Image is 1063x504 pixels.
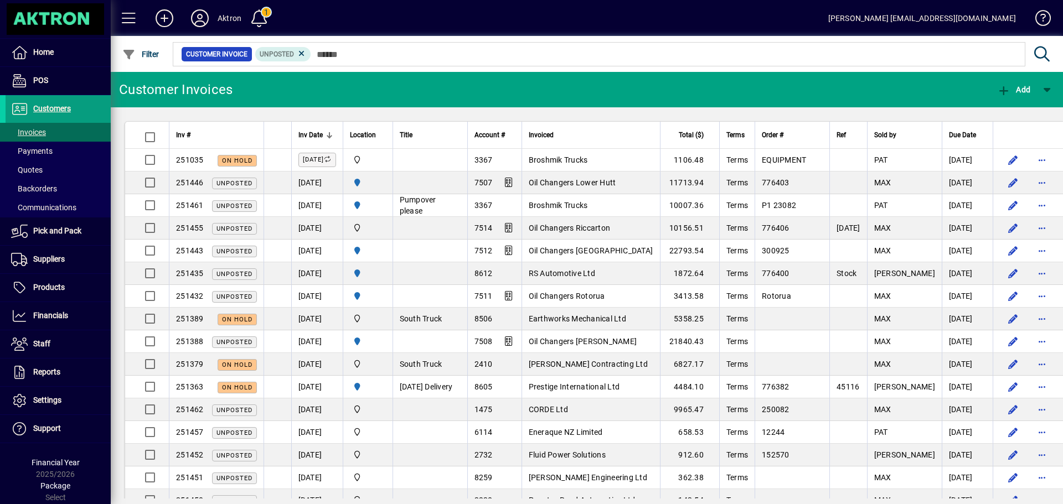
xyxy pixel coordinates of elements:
[176,337,204,346] span: 251388
[291,308,343,330] td: [DATE]
[33,48,54,56] span: Home
[762,246,789,255] span: 300925
[474,337,493,346] span: 7508
[33,367,60,376] span: Reports
[1033,378,1051,396] button: More options
[400,129,461,141] div: Title
[291,262,343,285] td: [DATE]
[222,361,252,368] span: On hold
[6,179,111,198] a: Backorders
[762,224,789,232] span: 776406
[1033,219,1051,237] button: More options
[298,129,336,141] div: Inv Date
[176,201,204,210] span: 251461
[6,330,111,358] a: Staff
[726,428,748,437] span: Terms
[667,129,714,141] div: Total ($)
[176,224,204,232] span: 251455
[529,155,588,164] span: Broshmik Trucks
[216,452,252,459] span: Unposted
[762,178,789,187] span: 776403
[218,9,241,27] div: Aktron
[1033,446,1051,464] button: More options
[216,248,252,255] span: Unposted
[942,217,993,240] td: [DATE]
[291,444,343,466] td: [DATE]
[1004,242,1022,259] button: Edit
[33,254,65,263] span: Suppliers
[176,155,204,164] span: 251035
[474,129,505,141] span: Account #
[255,47,311,61] mat-chip: Customer Invoice Status: Unposted
[660,194,719,217] td: 10007.36
[11,203,76,212] span: Communications
[350,358,386,370] span: Central
[474,155,493,164] span: 3367
[874,224,891,232] span: MAX
[997,85,1030,94] span: Add
[726,129,745,141] span: Terms
[726,450,748,459] span: Terms
[942,376,993,398] td: [DATE]
[726,292,748,300] span: Terms
[660,149,719,172] td: 1106.48
[942,444,993,466] td: [DATE]
[176,178,204,187] span: 251446
[176,405,204,414] span: 251462
[1033,287,1051,305] button: More options
[1033,264,1051,282] button: More options
[762,129,783,141] span: Order #
[216,293,252,300] span: Unposted
[837,269,856,278] span: Stock
[350,313,386,325] span: Central
[726,405,748,414] span: Terms
[1004,332,1022,350] button: Edit
[1033,151,1051,169] button: More options
[762,155,806,164] span: EQUIPMENT
[298,129,323,141] span: Inv Date
[216,339,252,346] span: Unposted
[874,382,935,391] span: [PERSON_NAME]
[291,398,343,421] td: [DATE]
[679,129,704,141] span: Total ($)
[1004,287,1022,305] button: Edit
[350,449,386,461] span: Central
[1004,174,1022,191] button: Edit
[762,382,789,391] span: 776382
[874,155,888,164] span: PAT
[33,76,48,85] span: POS
[726,155,748,164] span: Terms
[474,246,493,255] span: 7512
[1004,401,1022,418] button: Edit
[874,269,935,278] span: [PERSON_NAME]
[942,330,993,353] td: [DATE]
[529,337,637,346] span: Oil Changers [PERSON_NAME]
[291,217,343,240] td: [DATE]
[529,269,595,278] span: RS Automotive Ltd
[1033,310,1051,328] button: More options
[529,428,603,437] span: Eneraque NZ Limited
[994,80,1033,100] button: Add
[942,308,993,330] td: [DATE]
[33,396,61,404] span: Settings
[529,246,653,255] span: Oil Changers [GEOGRAPHIC_DATA]
[11,147,53,155] span: Payments
[33,226,81,235] span: Pick and Pack
[176,129,190,141] span: Inv #
[660,217,719,240] td: 10156.51
[176,314,204,323] span: 251389
[1004,264,1022,282] button: Edit
[529,450,606,459] span: Fluid Power Solutions
[529,473,647,482] span: [PERSON_NAME] Engineering Ltd
[6,198,111,217] a: Communications
[942,398,993,421] td: [DATE]
[350,154,386,166] span: Central
[762,269,789,278] span: 776400
[400,382,453,391] span: [DATE] Delivery
[874,337,891,346] span: MAX
[474,382,493,391] span: 8605
[176,292,204,300] span: 251432
[474,129,515,141] div: Account #
[762,201,796,210] span: P1 23082
[176,360,204,368] span: 251379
